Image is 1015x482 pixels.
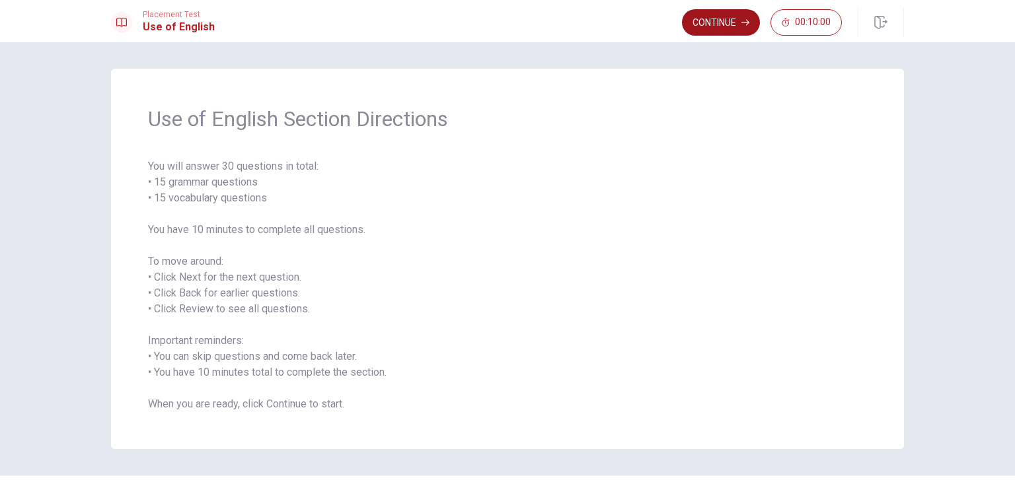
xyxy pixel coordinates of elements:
[148,158,867,412] span: You will answer 30 questions in total: • 15 grammar questions • 15 vocabulary questions You have ...
[771,9,842,36] button: 00:10:00
[795,17,831,28] span: 00:10:00
[682,9,760,36] button: Continue
[148,106,867,132] span: Use of English Section Directions
[143,10,215,19] span: Placement Test
[143,19,215,35] h1: Use of English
